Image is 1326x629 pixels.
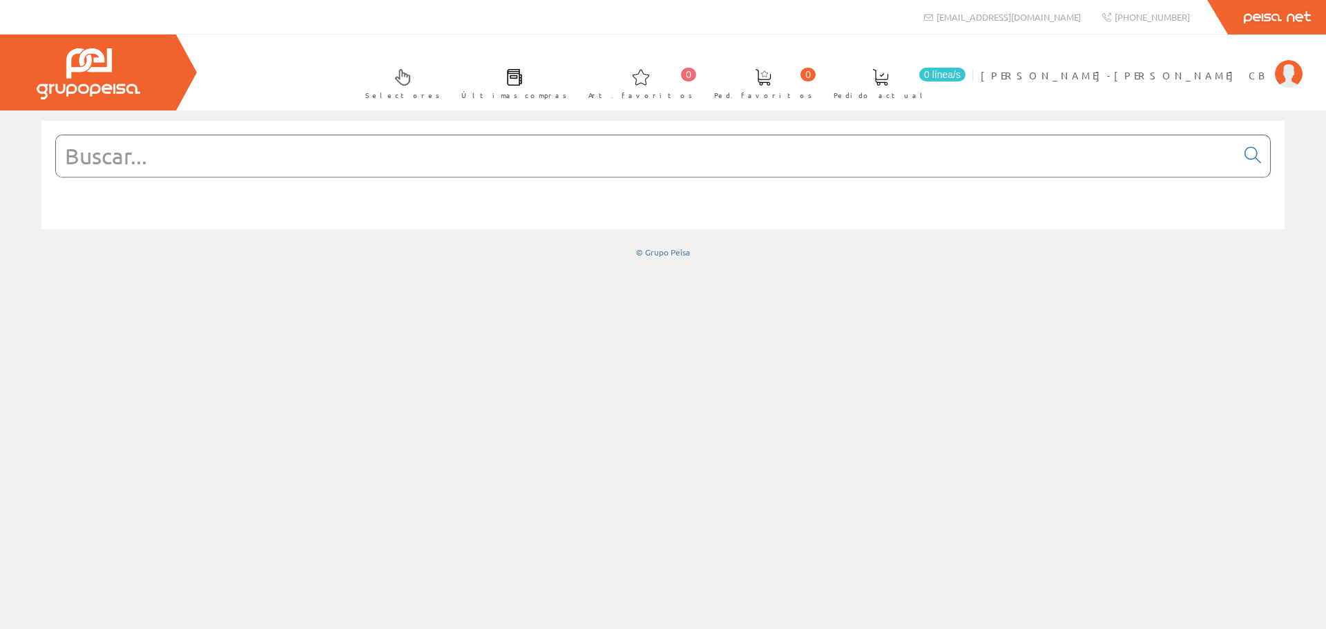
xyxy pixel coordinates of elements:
div: © Grupo Peisa [41,246,1285,258]
span: 0 [681,68,696,81]
span: Selectores [365,88,440,102]
span: [PHONE_NUMBER] [1115,11,1190,23]
img: Grupo Peisa [37,48,140,99]
input: Buscar... [56,135,1236,177]
a: [PERSON_NAME]-[PERSON_NAME] CB [981,57,1303,70]
span: Últimas compras [461,88,567,102]
span: [EMAIL_ADDRESS][DOMAIN_NAME] [936,11,1081,23]
span: Art. favoritos [588,88,693,102]
span: [PERSON_NAME]-[PERSON_NAME] CB [981,68,1268,82]
span: 0 línea/s [919,68,965,81]
span: Pedido actual [834,88,928,102]
a: Últimas compras [448,57,574,108]
a: Selectores [352,57,447,108]
span: 0 [800,68,816,81]
span: Ped. favoritos [714,88,812,102]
